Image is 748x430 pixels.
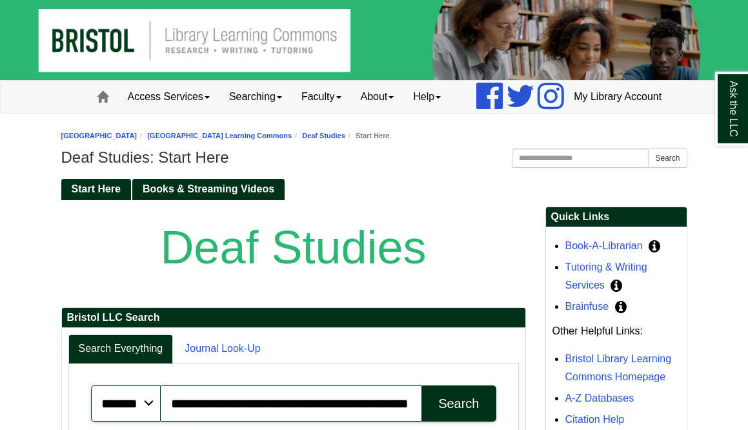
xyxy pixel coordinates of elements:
a: Tutoring & Writing Services [565,261,647,291]
p: Other Helpful Links: [552,322,680,340]
a: Citation Help [565,414,625,425]
a: Bristol Library Learning Commons Homepage [565,353,672,382]
a: Access Services [118,81,219,113]
button: Search [421,385,496,422]
div: Search [438,396,479,411]
span: Books & Streaming Videos [143,183,274,194]
button: Search [648,148,687,168]
a: About [351,81,404,113]
li: Start Here [345,130,390,142]
span: Start Here [72,183,121,194]
a: [GEOGRAPHIC_DATA] Learning Commons [147,132,292,139]
span: Deaf Studies [160,221,426,273]
a: Books & Streaming Videos [132,179,285,200]
a: Search Everything [68,334,174,363]
a: Searching [219,81,292,113]
a: [GEOGRAPHIC_DATA] [61,132,137,139]
a: Book-A-Librarian [565,240,643,251]
a: Help [403,81,450,113]
a: Brainfuse [565,301,609,312]
a: Journal Look-Up [174,334,270,363]
div: Guide Pages [61,178,687,200]
a: Start Here [61,179,131,200]
h2: Bristol LLC Search [62,308,525,328]
h2: Quick Links [546,207,687,227]
h1: Deaf Studies: Start Here [61,148,687,167]
a: A-Z Databases [565,393,634,404]
a: My Library Account [564,81,671,113]
a: Faculty [292,81,351,113]
nav: breadcrumb [61,130,687,142]
a: Deaf Studies [302,132,345,139]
